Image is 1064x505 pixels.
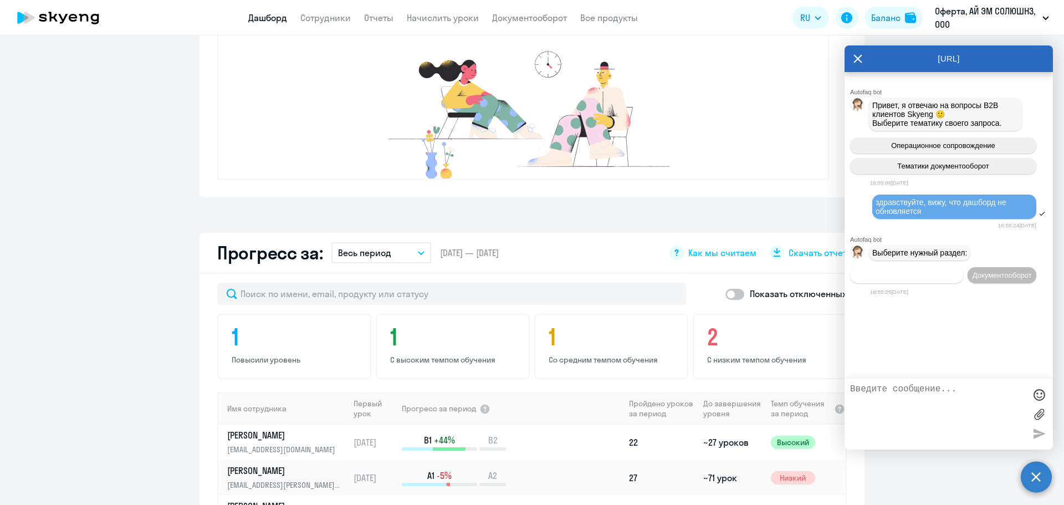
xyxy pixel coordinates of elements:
span: [DATE] — [DATE] [440,247,499,259]
span: B1 [424,434,432,446]
span: Операционное сопровождение [855,271,959,279]
h4: 2 [707,324,836,350]
h4: 1 [390,324,519,350]
a: [PERSON_NAME][EMAIL_ADDRESS][PERSON_NAME][DOMAIN_NAME] [227,465,349,491]
button: Операционное сопровождение [850,267,963,283]
th: Имя сотрудника [218,392,349,425]
p: Показать отключенных [750,287,847,300]
p: [PERSON_NAME] [227,429,341,441]
img: balance [905,12,916,23]
span: A2 [488,470,497,482]
span: Скачать отчет [789,247,847,259]
a: Начислить уроки [407,12,479,23]
td: ~27 уроков [699,425,766,460]
span: Низкий [771,471,815,484]
img: bot avatar [851,246,864,262]
p: [PERSON_NAME] [227,465,341,477]
p: [EMAIL_ADDRESS][DOMAIN_NAME] [227,443,341,456]
time: 16:55:25[DATE] [870,289,908,295]
td: 22 [625,425,699,460]
th: До завершения уровня [699,392,766,425]
p: С низким темпом обучения [707,355,836,365]
h2: Прогресс за: [217,242,323,264]
span: Привет, я отвечаю на вопросы B2B клиентов Skyeng 🙂 Выберите тематику своего запроса. [872,101,1002,127]
span: Выберите нужный раздел: [872,248,967,257]
time: 16:55:24[DATE] [998,222,1036,228]
span: -5% [437,470,452,482]
button: Весь период [331,242,431,263]
th: Пройдено уроков за период [625,392,699,425]
a: Сотрудники [300,12,351,23]
h4: 1 [232,324,360,350]
td: 27 [625,460,699,496]
span: Как мы считаем [688,247,756,259]
span: Темп обучения за период [771,399,831,419]
button: Балансbalance [864,7,923,29]
div: Баланс [871,11,901,24]
span: A1 [427,470,434,482]
label: Лимит 10 файлов [1031,406,1047,422]
th: Первый урок [349,392,401,425]
p: Со средним темпом обучения [549,355,677,365]
button: RU [792,7,829,29]
a: Отчеты [364,12,393,23]
a: Документооборот [492,12,567,23]
p: С высоким темпом обучения [390,355,519,365]
span: Высокий [771,436,815,449]
p: [EMAIL_ADDRESS][PERSON_NAME][DOMAIN_NAME] [227,479,341,491]
span: B2 [488,434,498,446]
p: Оферта, АЙ ЭМ СОЛЮШНЗ, ООО [935,4,1038,31]
time: 16:55:08[DATE] [870,180,908,186]
p: Весь период [338,246,391,259]
div: Autofaq bot [850,236,1053,243]
button: Тематики документооборот [850,158,1036,174]
a: Дашборд [248,12,287,23]
span: Тематики документооборот [897,162,989,170]
span: Документооборот [973,271,1032,279]
span: +44% [434,434,455,446]
a: [PERSON_NAME][EMAIL_ADDRESS][DOMAIN_NAME] [227,429,349,456]
p: Повысили уровень [232,355,360,365]
span: здравствуйте, вижу, что дашборд не обновляется [876,198,1009,216]
span: Операционное сопровождение [891,141,995,150]
span: Прогресс за период [402,404,476,414]
input: Поиск по имени, email, продукту или статусу [217,283,686,305]
div: Autofaq bot [850,89,1053,95]
span: RU [800,11,810,24]
button: Документооборот [968,267,1036,283]
button: Оферта, АЙ ЭМ СОЛЮШНЗ, ООО [929,4,1055,31]
button: Операционное сопровождение [850,137,1036,154]
a: Все продукты [580,12,638,23]
td: ~71 урок [699,460,766,496]
td: [DATE] [349,460,401,496]
img: no-data [357,45,689,178]
h4: 1 [549,324,677,350]
img: bot avatar [851,98,864,114]
td: [DATE] [349,425,401,460]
